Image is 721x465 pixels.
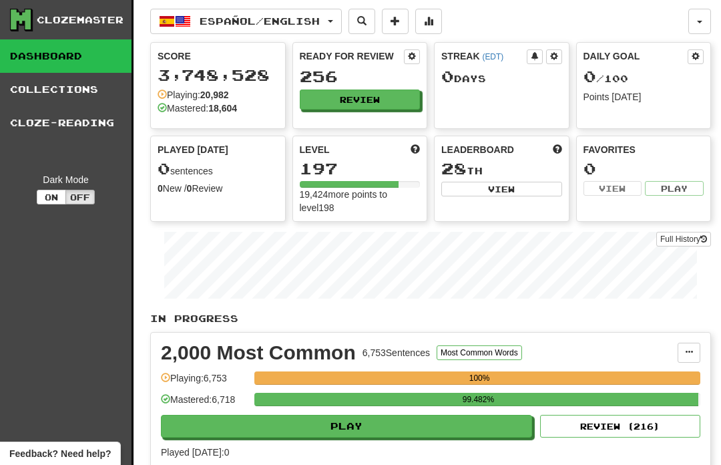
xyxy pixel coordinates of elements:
span: 0 [158,159,170,178]
div: Points [DATE] [583,90,704,104]
button: On [37,190,66,204]
strong: 0 [158,183,163,194]
button: Most Common Words [437,345,522,360]
div: Streak [441,49,527,63]
div: Score [158,49,278,63]
div: sentences [158,160,278,178]
div: Playing: 6,753 [161,371,248,394]
button: Add sentence to collection [382,9,409,34]
strong: 18,604 [208,103,237,114]
button: Español/English [150,9,342,34]
span: Level [300,143,330,156]
div: Mastered: [158,102,237,115]
button: Review (216) [540,415,700,438]
div: Daily Goal [583,49,688,64]
div: 0 [583,160,704,177]
div: Day s [441,68,562,86]
div: th [441,160,562,178]
div: 256 [300,68,421,85]
a: (EDT) [482,52,503,61]
button: Off [65,190,95,204]
button: Play [645,181,704,196]
div: Dark Mode [10,173,122,186]
button: More stats [415,9,442,34]
div: 3,748,528 [158,67,278,84]
div: 99.482% [258,393,698,406]
div: Mastered: 6,718 [161,393,248,415]
span: 28 [441,159,467,178]
button: View [441,182,562,196]
div: Clozemaster [37,13,124,27]
span: Leaderboard [441,143,514,156]
span: Played [DATE]: 0 [161,447,229,458]
button: Review [300,90,421,110]
button: Play [161,415,532,438]
div: 100% [258,371,700,385]
strong: 20,982 [200,90,229,100]
div: 197 [300,160,421,177]
a: Full History [656,232,711,247]
div: Ready for Review [300,49,405,63]
div: Favorites [583,143,704,156]
div: Playing: [158,88,229,102]
span: 0 [441,67,454,86]
div: 19,424 more points to level 198 [300,188,421,214]
span: Español / English [200,15,320,27]
div: 6,753 Sentences [363,346,430,359]
p: In Progress [150,312,711,325]
span: Played [DATE] [158,143,228,156]
button: View [583,181,642,196]
span: Score more points to level up [411,143,420,156]
span: Open feedback widget [9,447,111,460]
div: 2,000 Most Common [161,343,356,363]
button: Search sentences [348,9,375,34]
span: 0 [583,67,596,86]
div: New / Review [158,182,278,195]
strong: 0 [187,183,192,194]
span: This week in points, UTC [553,143,562,156]
span: / 100 [583,73,628,84]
